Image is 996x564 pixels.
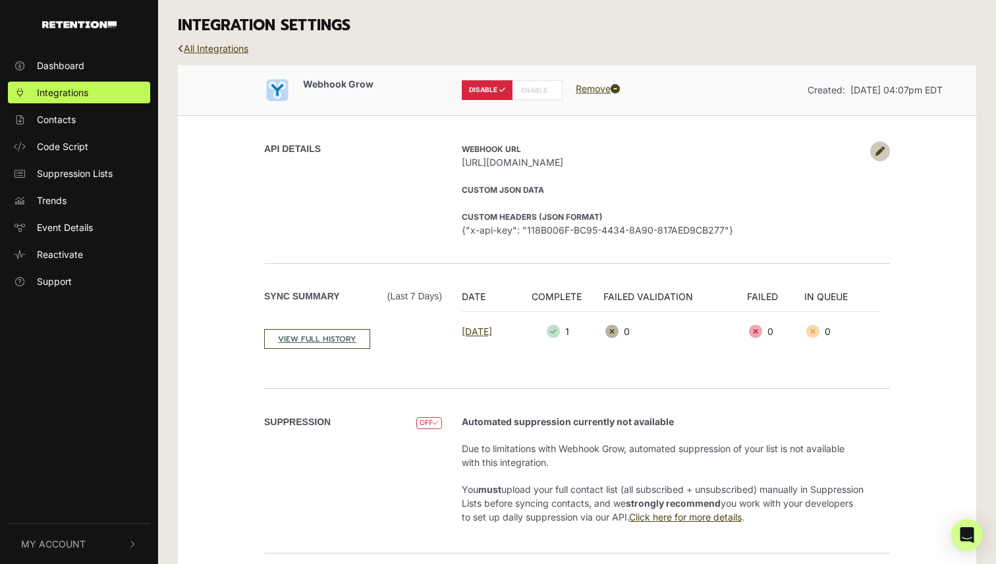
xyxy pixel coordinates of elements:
[462,212,603,222] strong: Custom Headers (JSON format)
[747,290,804,312] th: FAILED
[804,311,880,351] td: 0
[8,136,150,157] a: Code Script
[8,190,150,211] a: Trends
[387,290,442,303] span: (Last 7 days)
[462,223,864,237] span: {"x-api-key": "118B006F-BC95-4434-8A90-817AED9CB277"}
[21,537,86,551] span: My Account
[518,311,603,351] td: 1
[8,524,150,564] button: My Account
[264,329,370,349] a: VIEW FULL HISTORY
[8,163,150,184] a: Suppression Lists
[462,482,864,524] p: You upload your full contact list (all subscribed + unsubscribed) manually in Suppression Lists b...
[478,484,501,495] strong: must
[37,113,76,126] span: Contacts
[603,290,747,312] th: FAILED VALIDATION
[42,21,117,28] img: Retention.com
[416,417,442,430] span: OFF
[462,290,518,312] th: DATE
[518,290,603,312] th: COMPLETE
[37,220,93,234] span: Event Details
[178,16,976,35] h3: INTEGRATION SETTINGS
[264,142,321,156] label: API DETAILS
[8,270,150,292] a: Support
[462,326,492,337] a: [DATE]
[462,155,864,169] span: [URL][DOMAIN_NAME]
[629,511,742,523] a: Click here for more details
[8,244,150,265] a: Reactivate
[951,519,983,551] div: Open Intercom Messenger
[264,290,442,303] label: Sync Summary
[303,78,373,90] span: Webhook Grow
[626,498,721,509] strong: strongly recommend
[462,185,544,195] strong: Custom JSON Data
[804,290,880,312] th: IN QUEUE
[8,217,150,238] a: Event Details
[37,274,72,288] span: Support
[603,311,747,351] td: 0
[8,109,150,130] a: Contacts
[462,80,512,100] label: DISABLE
[462,144,521,154] strong: Webhook URL
[37,140,88,153] span: Code Script
[850,84,943,95] span: [DATE] 04:07pm EDT
[512,80,563,100] label: ENABLE
[264,415,331,429] label: SUPPRESSION
[576,83,620,94] a: Remove
[264,77,290,103] img: Webhook Grow
[37,247,83,261] span: Reactivate
[37,167,113,180] span: Suppression Lists
[37,59,84,72] span: Dashboard
[462,442,864,469] p: Due to limitations with Webhook Grow, automated suppression of your list is not available with th...
[178,43,248,54] a: All Integrations
[747,311,804,351] td: 0
[8,82,150,103] a: Integrations
[808,84,845,95] span: Created:
[37,86,88,99] span: Integrations
[462,416,674,427] strong: Automated suppression currently not available
[8,55,150,76] a: Dashboard
[37,193,67,207] span: Trends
